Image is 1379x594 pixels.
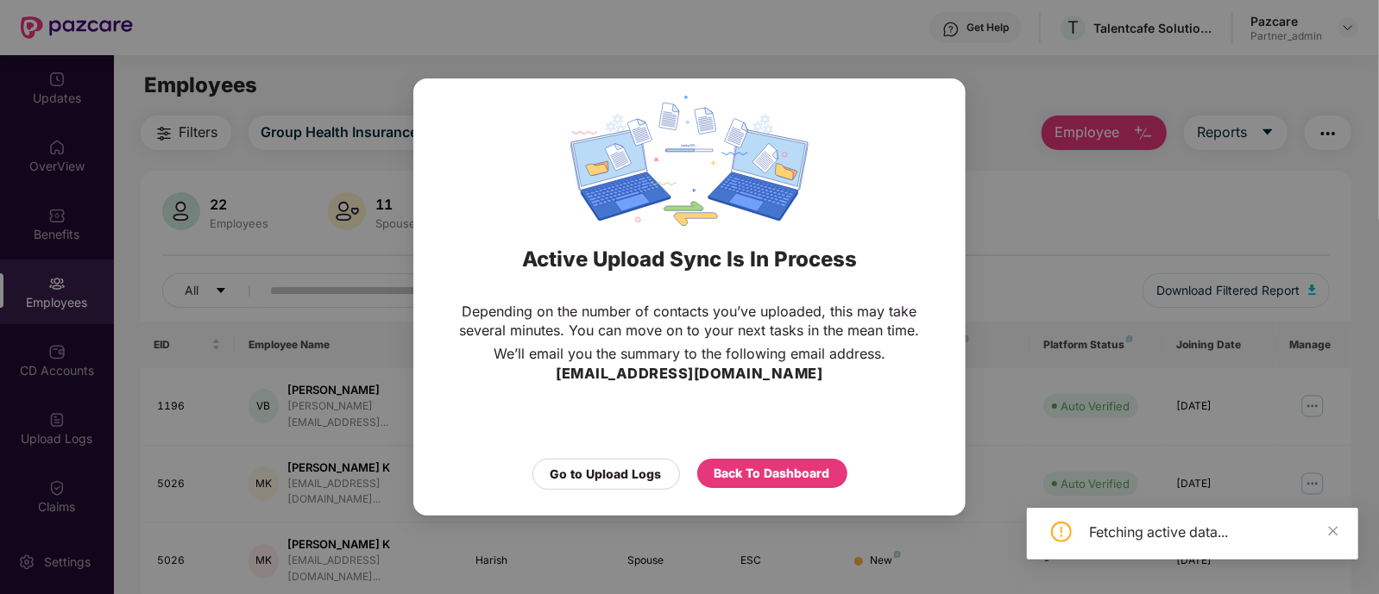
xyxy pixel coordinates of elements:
span: exclamation-circle [1051,522,1072,542]
p: Depending on the number of contacts you’ve uploaded, this may take several minutes. You can move ... [448,302,931,340]
div: Back To Dashboard [715,464,830,483]
div: Active Upload Sync Is In Process [435,226,944,293]
h3: [EMAIL_ADDRESS][DOMAIN_NAME] [557,363,823,385]
span: close [1327,525,1339,537]
img: svg+xml;base64,PHN2ZyBpZD0iRGF0YV9zeW5jaW5nIiB4bWxucz0iaHR0cDovL3d3dy53My5vcmcvMjAwMC9zdmciIHdpZH... [570,96,809,226]
p: We’ll email you the summary to the following email address. [494,344,885,363]
div: Fetching active data... [1089,522,1338,542]
div: Go to Upload Logs [551,465,662,484]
